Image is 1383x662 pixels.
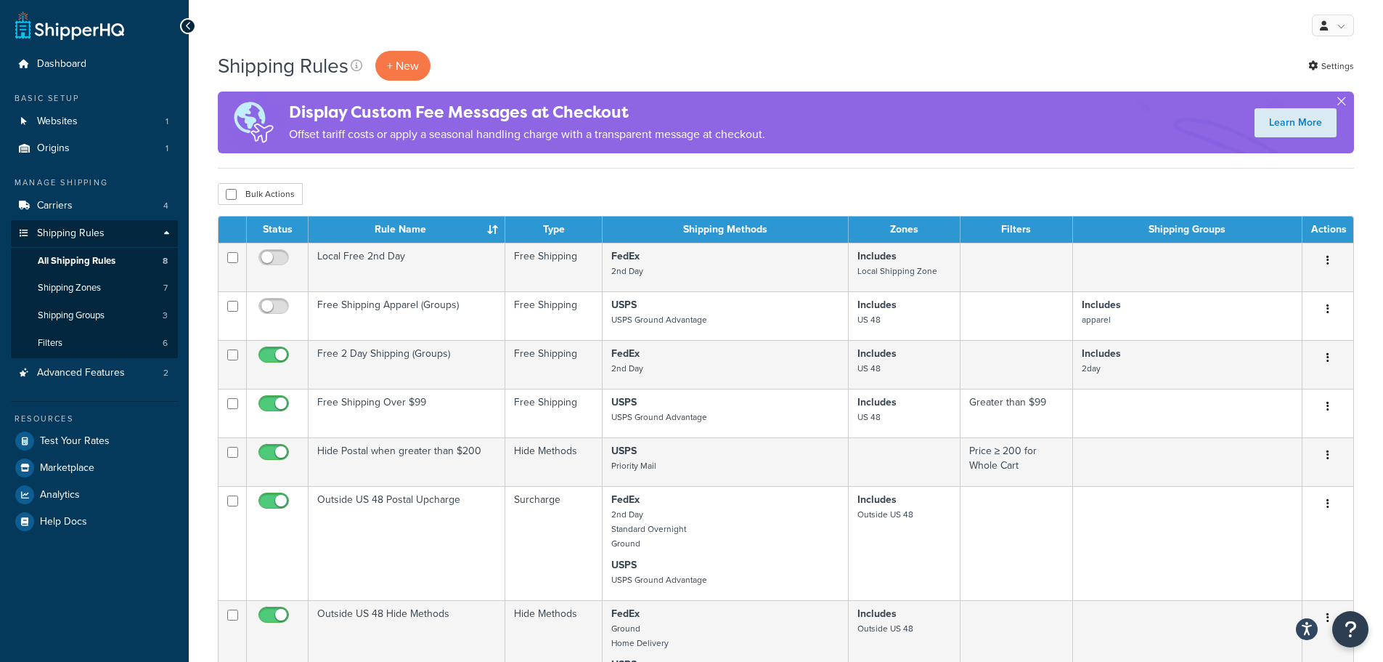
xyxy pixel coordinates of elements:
[611,362,643,375] small: 2nd Day
[38,337,62,350] span: Filters
[40,462,94,475] span: Marketplace
[611,443,637,459] strong: USPS
[11,330,178,357] a: Filters 6
[37,116,78,128] span: Websites
[857,395,897,410] strong: Includes
[218,183,303,205] button: Bulk Actions
[849,217,960,243] th: Zones
[857,508,913,521] small: Outside US 48
[857,411,881,424] small: US 48
[960,217,1073,243] th: Filters
[289,100,765,124] h4: Display Custom Fee Messages at Checkout
[309,389,505,437] td: Free Shipping Over $99
[11,135,178,162] li: Origins
[163,255,168,267] span: 8
[611,346,640,361] strong: FedEx
[375,51,431,81] p: + New
[11,330,178,357] li: Filters
[611,411,707,424] small: USPS Ground Advantage
[309,243,505,291] td: Local Free 2nd Day
[611,622,669,650] small: Ground Home Delivery
[611,249,640,264] strong: FedEx
[857,297,897,312] strong: Includes
[163,200,168,212] span: 4
[505,340,603,389] td: Free Shipping
[611,508,686,550] small: 2nd Day Standard Overnight Ground
[11,51,178,78] a: Dashboard
[603,217,849,243] th: Shipping Methods
[38,310,105,322] span: Shipping Groups
[857,492,897,507] strong: Includes
[11,275,178,302] li: Shipping Zones
[11,482,178,508] a: Analytics
[1082,362,1101,375] small: 2day
[11,92,178,105] div: Basic Setup
[857,313,881,326] small: US 48
[1255,108,1337,137] a: Learn More
[11,177,178,189] div: Manage Shipping
[505,291,603,340] td: Free Shipping
[37,58,86,70] span: Dashboard
[960,389,1073,437] td: Greater than $99
[40,435,110,448] span: Test Your Rates
[1082,297,1121,312] strong: Includes
[309,486,505,600] td: Outside US 48 Postal Upcharge
[166,142,168,155] span: 1
[611,265,643,278] small: 2nd Day
[611,606,640,621] strong: FedEx
[11,360,178,387] li: Advanced Features
[11,455,178,481] a: Marketplace
[40,489,80,501] span: Analytics
[11,360,178,387] a: Advanced Features 2
[11,135,178,162] a: Origins 1
[611,459,656,472] small: Priority Mail
[611,573,707,586] small: USPS Ground Advantage
[505,243,603,291] td: Free Shipping
[163,282,168,294] span: 7
[611,492,640,507] strong: FedEx
[218,92,289,153] img: duties-banner-06bc72dcb5fe05cb3f9472aba00be2ae8eb53ab6f0d8bb03d382ba314ac3c341.png
[37,367,125,379] span: Advanced Features
[11,220,178,358] li: Shipping Rules
[11,193,178,219] a: Carriers 4
[163,367,168,379] span: 2
[505,437,603,486] td: Hide Methods
[1073,217,1302,243] th: Shipping Groups
[505,389,603,437] td: Free Shipping
[611,297,637,312] strong: USPS
[247,217,309,243] th: Status
[11,509,178,535] li: Help Docs
[857,606,897,621] strong: Includes
[37,227,105,240] span: Shipping Rules
[309,437,505,486] td: Hide Postal when greater than $200
[11,428,178,454] li: Test Your Rates
[11,108,178,135] li: Websites
[163,310,168,322] span: 3
[166,116,168,128] span: 1
[37,142,70,155] span: Origins
[857,265,937,278] small: Local Shipping Zone
[15,11,124,40] a: ShipperHQ Home
[857,346,897,361] strong: Includes
[218,52,348,80] h1: Shipping Rules
[11,248,178,275] li: All Shipping Rules
[11,193,178,219] li: Carriers
[960,437,1073,486] td: Price ≥ 200 for Whole Cart
[1082,346,1121,361] strong: Includes
[309,291,505,340] td: Free Shipping Apparel (Groups)
[11,302,178,329] li: Shipping Groups
[857,622,913,635] small: Outside US 48
[611,557,637,573] strong: USPS
[857,249,897,264] strong: Includes
[857,362,881,375] small: US 48
[1302,217,1353,243] th: Actions
[38,282,101,294] span: Shipping Zones
[505,486,603,600] td: Surcharge
[11,413,178,425] div: Resources
[11,248,178,275] a: All Shipping Rules 8
[611,395,637,410] strong: USPS
[1082,313,1111,326] small: apparel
